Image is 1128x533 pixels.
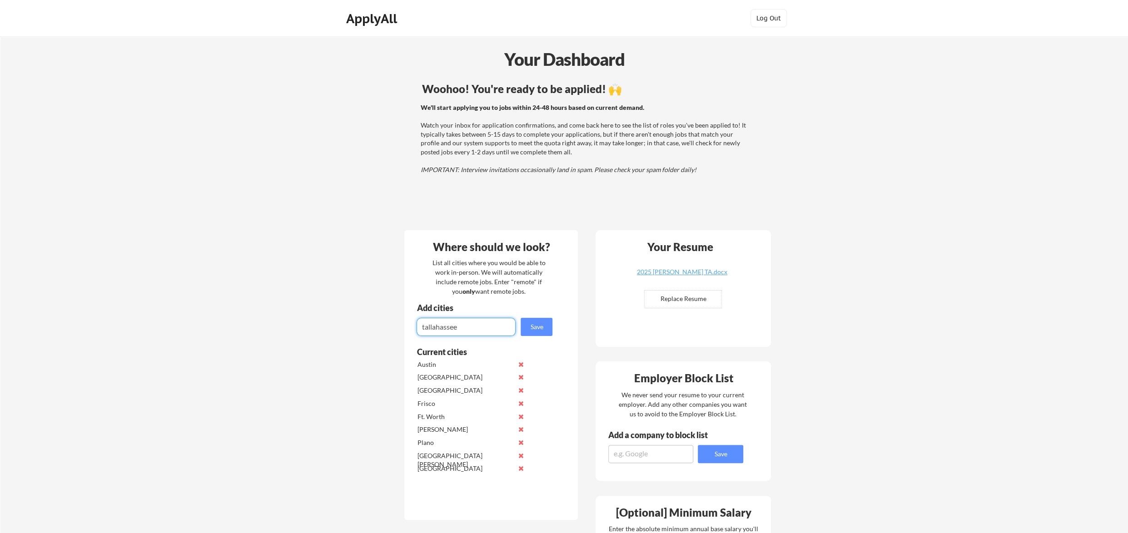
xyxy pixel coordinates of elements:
[635,242,725,252] div: Your Resume
[628,269,736,275] div: 2025 [PERSON_NAME] TA.docx
[417,425,513,434] div: [PERSON_NAME]
[417,464,513,473] div: [GEOGRAPHIC_DATA]
[417,386,513,395] div: [GEOGRAPHIC_DATA]
[417,399,513,408] div: Frisco
[420,166,696,173] em: IMPORTANT: Interview invitations occasionally land in spam. Please check your spam folder daily!
[462,287,475,295] strong: only
[417,373,513,382] div: [GEOGRAPHIC_DATA]
[521,318,552,336] button: Save
[417,318,516,336] input: e.g. Los Angeles, CA
[420,104,644,111] strong: We'll start applying you to jobs within 24-48 hours based on current demand.
[420,103,748,174] div: Watch your inbox for application confirmations, and come back here to see the list of roles you'v...
[698,445,743,463] button: Save
[417,412,513,421] div: Ft. Worth
[417,360,513,369] div: Austin
[750,9,787,27] button: Log Out
[628,269,736,283] a: 2025 [PERSON_NAME] TA.docx
[618,390,747,419] div: We never send your resume to your current employer. Add any other companies you want us to avoid ...
[608,431,721,439] div: Add a company to block list
[417,348,542,356] div: Current cities
[422,84,749,94] div: Woohoo! You're ready to be applied! 🙌
[599,507,768,518] div: [Optional] Minimum Salary
[417,451,513,469] div: [GEOGRAPHIC_DATA][PERSON_NAME]
[426,258,551,296] div: List all cities where you would be able to work in-person. We will automatically include remote j...
[346,11,400,26] div: ApplyAll
[417,438,513,447] div: Plano
[1,46,1128,72] div: Your Dashboard
[599,373,768,384] div: Employer Block List
[407,242,576,252] div: Where should we look?
[417,304,555,312] div: Add cities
